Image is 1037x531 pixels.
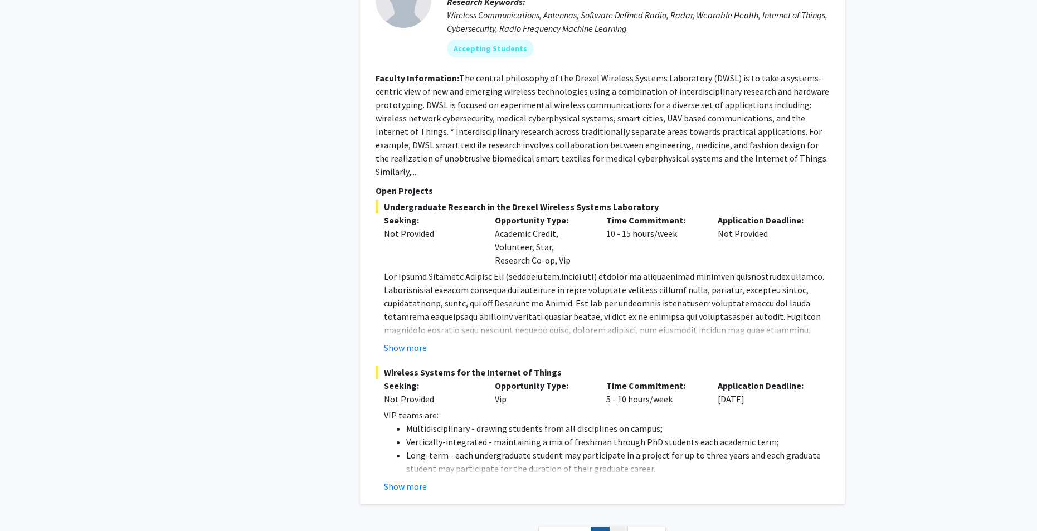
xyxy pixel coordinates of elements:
iframe: Chat [8,481,47,523]
p: Time Commitment: [606,379,701,392]
li: Vertically-integrated - maintaining a mix of freshman through PhD students each academic term; [406,435,829,449]
p: Lor Ipsumd Sitametc Adipisc Eli (seddoeiu.tem.incidi.utl) etdolor ma aliquaenimad minimven quisno... [384,270,829,403]
li: Long-term - each undergraduate student may participate in a project for up to three years and eac... [406,449,829,475]
p: VIP teams are: [384,408,829,422]
button: Show more [384,480,427,493]
b: Faculty Information: [376,72,459,84]
span: Wireless Systems for the Internet of Things [376,366,829,379]
div: Wireless Communications, Antennas, Software Defined Radio, Radar, Wearable Health, Internet of Th... [447,8,829,35]
p: Application Deadline: [718,213,812,227]
li: Multidisciplinary - drawing students from all disciplines on campus; [406,422,829,435]
fg-read-more: The central philosophy of the Drexel Wireless Systems Laboratory (DWSL) is to take a systems-cent... [376,72,829,177]
div: 10 - 15 hours/week [598,213,709,267]
div: Not Provided [384,227,479,240]
div: 5 - 10 hours/week [598,379,709,406]
p: Seeking: [384,379,479,392]
div: Not Provided [384,392,479,406]
p: Application Deadline: [718,379,812,392]
mat-chip: Accepting Students [447,40,534,57]
p: Opportunity Type: [495,379,590,392]
span: Undergraduate Research in the Drexel Wireless Systems Laboratory [376,200,829,213]
p: Time Commitment: [606,213,701,227]
div: Not Provided [709,213,821,267]
p: Opportunity Type: [495,213,590,227]
div: [DATE] [709,379,821,406]
button: Show more [384,341,427,354]
div: Academic Credit, Volunteer, Star, Research Co-op, Vip [486,213,598,267]
div: Vip [486,379,598,406]
p: Open Projects [376,184,829,197]
p: Seeking: [384,213,479,227]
